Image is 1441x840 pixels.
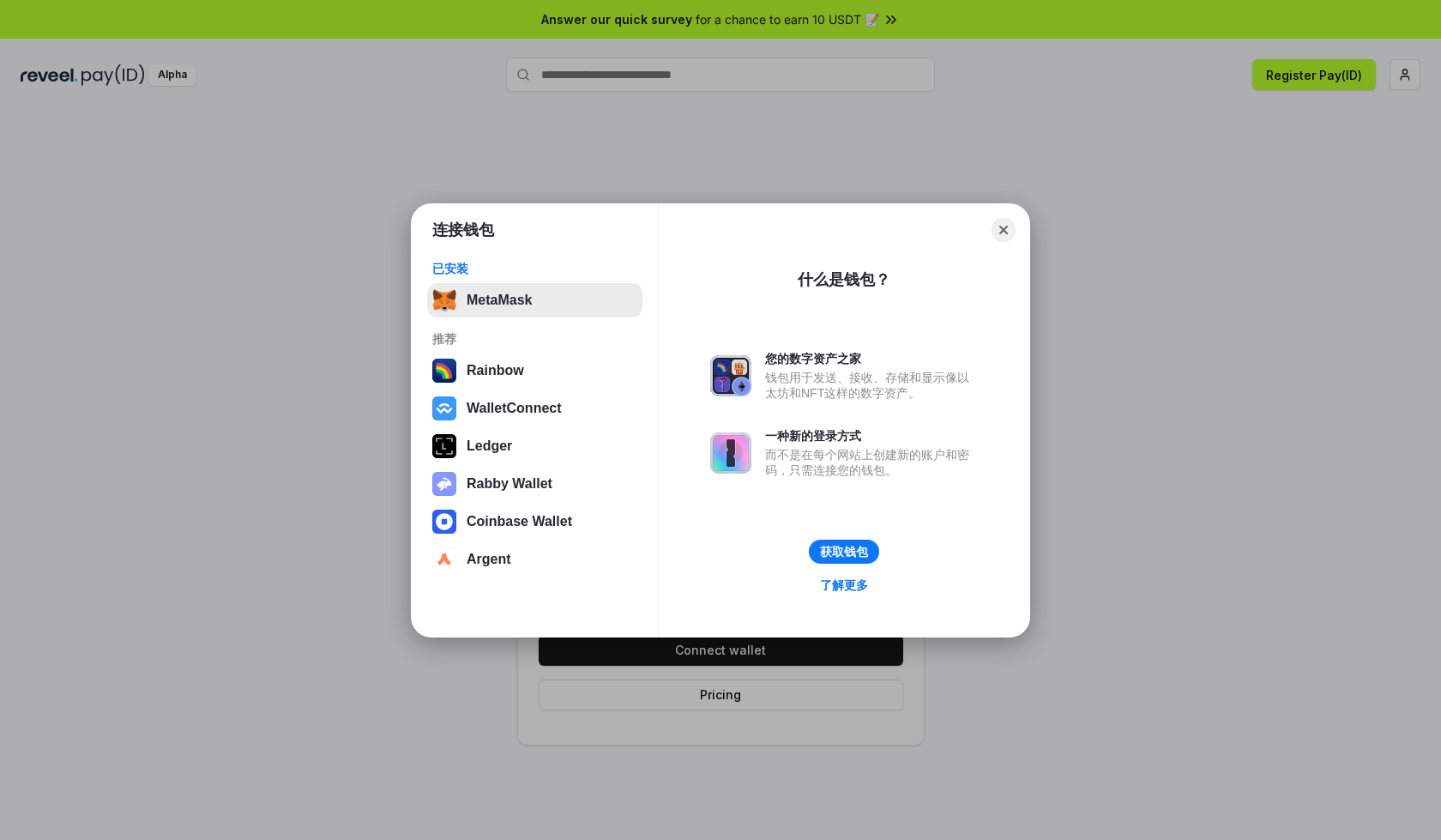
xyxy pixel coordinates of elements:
[432,359,456,383] img: svg+xml,%3Csvg%20width%3D%22120%22%20height%3D%22120%22%20viewBox%3D%220%200%20120%20120%22%20fil...
[798,269,890,290] div: 什么是钱包？
[427,354,642,388] button: Rainbow
[467,438,512,454] div: Ledger
[710,355,751,396] img: svg+xml,%3Csvg%20xmlns%3D%22http%3A%2F%2Fwww.w3.org%2F2000%2Fsvg%22%20fill%3D%22none%22%20viewBox...
[432,331,637,347] div: 推荐
[820,577,868,593] div: 了解更多
[765,428,978,444] div: 一种新的登录方式
[992,218,1016,242] button: Close
[432,472,456,496] img: svg+xml,%3Csvg%20xmlns%3D%22http%3A%2F%2Fwww.w3.org%2F2000%2Fsvg%22%20fill%3D%22none%22%20viewBox...
[432,220,494,240] h1: 连接钱包
[432,510,456,534] img: svg+xml,%3Csvg%20width%3D%2228%22%20height%3D%2228%22%20viewBox%3D%220%200%2028%2028%22%20fill%3D...
[427,429,642,463] button: Ledger
[467,476,552,492] div: Rabby Wallet
[467,363,524,378] div: Rainbow
[432,288,456,312] img: svg+xml,%3Csvg%20fill%3D%22none%22%20height%3D%2233%22%20viewBox%3D%220%200%2035%2033%22%20width%...
[765,370,978,401] div: 钱包用于发送、接收、存储和显示像以太坊和NFT这样的数字资产。
[432,434,456,458] img: svg+xml,%3Csvg%20xmlns%3D%22http%3A%2F%2Fwww.w3.org%2F2000%2Fsvg%22%20width%3D%2228%22%20height%3...
[427,505,642,539] button: Coinbase Wallet
[810,574,878,596] a: 了解更多
[710,432,751,474] img: svg+xml,%3Csvg%20xmlns%3D%22http%3A%2F%2Fwww.w3.org%2F2000%2Fsvg%22%20fill%3D%22none%22%20viewBox...
[765,351,978,366] div: 您的数字资产之家
[820,544,868,559] div: 获取钱包
[467,401,562,416] div: WalletConnect
[432,396,456,420] img: svg+xml,%3Csvg%20width%3D%2228%22%20height%3D%2228%22%20viewBox%3D%220%200%2028%2028%22%20fill%3D...
[467,514,572,529] div: Coinbase Wallet
[427,542,642,577] button: Argent
[427,283,642,317] button: MetaMask
[427,467,642,501] button: Rabby Wallet
[467,552,511,567] div: Argent
[467,293,532,308] div: MetaMask
[427,391,642,426] button: WalletConnect
[432,261,637,276] div: 已安装
[809,540,879,564] button: 获取钱包
[765,447,978,478] div: 而不是在每个网站上创建新的账户和密码，只需连接您的钱包。
[432,547,456,571] img: svg+xml,%3Csvg%20width%3D%2228%22%20height%3D%2228%22%20viewBox%3D%220%200%2028%2028%22%20fill%3D...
